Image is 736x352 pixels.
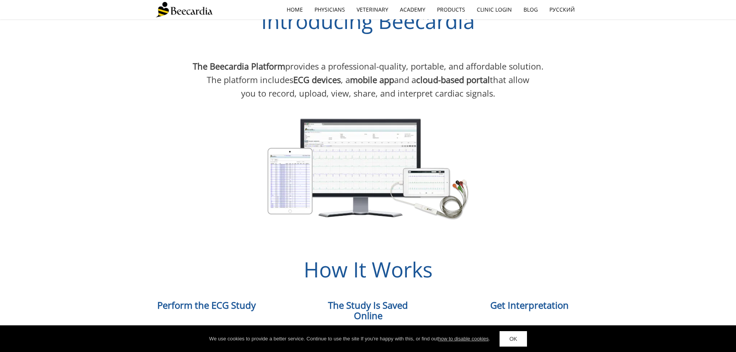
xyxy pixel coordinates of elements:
[438,336,489,342] a: how to disable cookies
[193,60,285,72] span: The Beecardia Platform
[394,1,431,19] a: Academy
[416,74,490,85] span: cloud-based portal
[309,1,351,19] a: Physicians
[500,331,527,347] a: OK
[241,87,495,99] span: you to record, upload, view, share, and interpret cardiac signals.
[328,299,408,322] span: The Study Is Saved Online
[281,1,309,19] a: home
[304,255,433,284] span: How It Works
[490,299,569,311] span: Get Interpretation
[471,1,518,19] a: Clinic Login
[350,74,394,85] span: mobile app
[207,74,529,85] span: The platform includes , a and a that allow
[209,335,490,343] div: We use cookies to provide a better service. Continue to use the site If you're happy with this, o...
[157,299,256,311] span: Perform the ECG Study
[544,1,581,19] a: Русский
[156,2,212,17] img: Beecardia
[351,1,394,19] a: Veterinary
[431,1,471,19] a: Products
[293,74,341,85] span: ECG devices
[518,1,544,19] a: Blog
[261,7,475,35] span: Introducing Beecardia
[193,60,544,72] span: provides a professional-quality, portable, and affordable solution.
